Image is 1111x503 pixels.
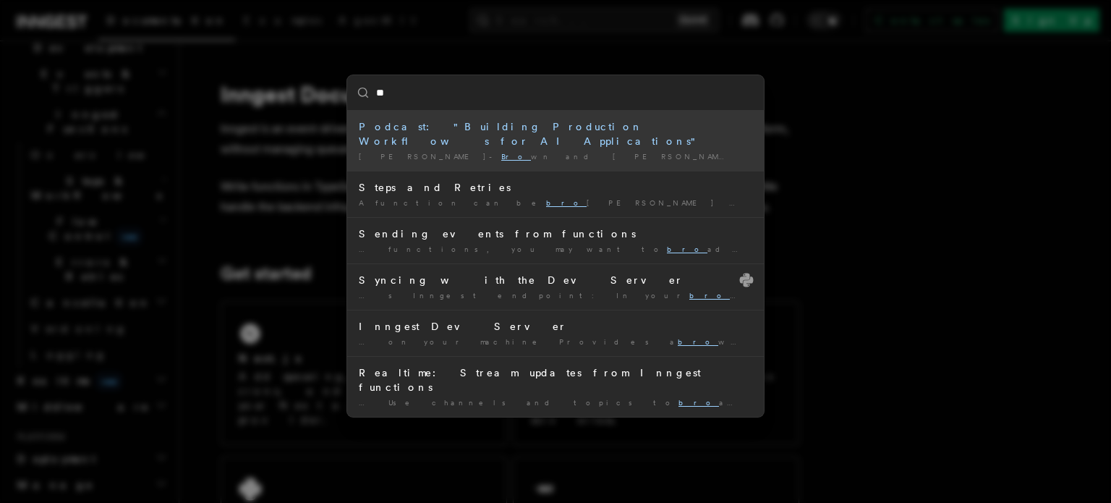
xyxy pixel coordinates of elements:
[689,291,747,300] mark: bro
[359,273,752,287] div: Syncing with the Dev Server
[359,319,752,334] div: Inngest Dev Server
[678,398,719,407] mark: bro
[667,245,707,253] mark: bro
[359,337,752,347] div: … on your machine Provides a wser interface for sending events …
[359,151,752,162] div: [PERSON_NAME]- wn and [PERSON_NAME] discuss the reality and …
[359,198,752,208] div: A function can be [PERSON_NAME] down into multiple steps, where …
[501,152,531,161] mark: Bro
[359,365,752,394] div: Realtime: Stream updates from Inngest functions
[678,337,718,346] mark: bro
[359,244,752,255] div: … functions, you may want to adcast events from within your …
[546,198,587,207] mark: bro
[359,290,752,301] div: … s Inngest endpoint: In your wser, navigate to [URL] …
[359,227,752,241] div: Sending events from functions
[359,119,752,148] div: Podcast: "Building Production Workflows for AI Applications"
[359,397,752,408] div: … Use channels and topics to adcast updates, stream logs, or …
[359,180,752,195] div: Steps and Retries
